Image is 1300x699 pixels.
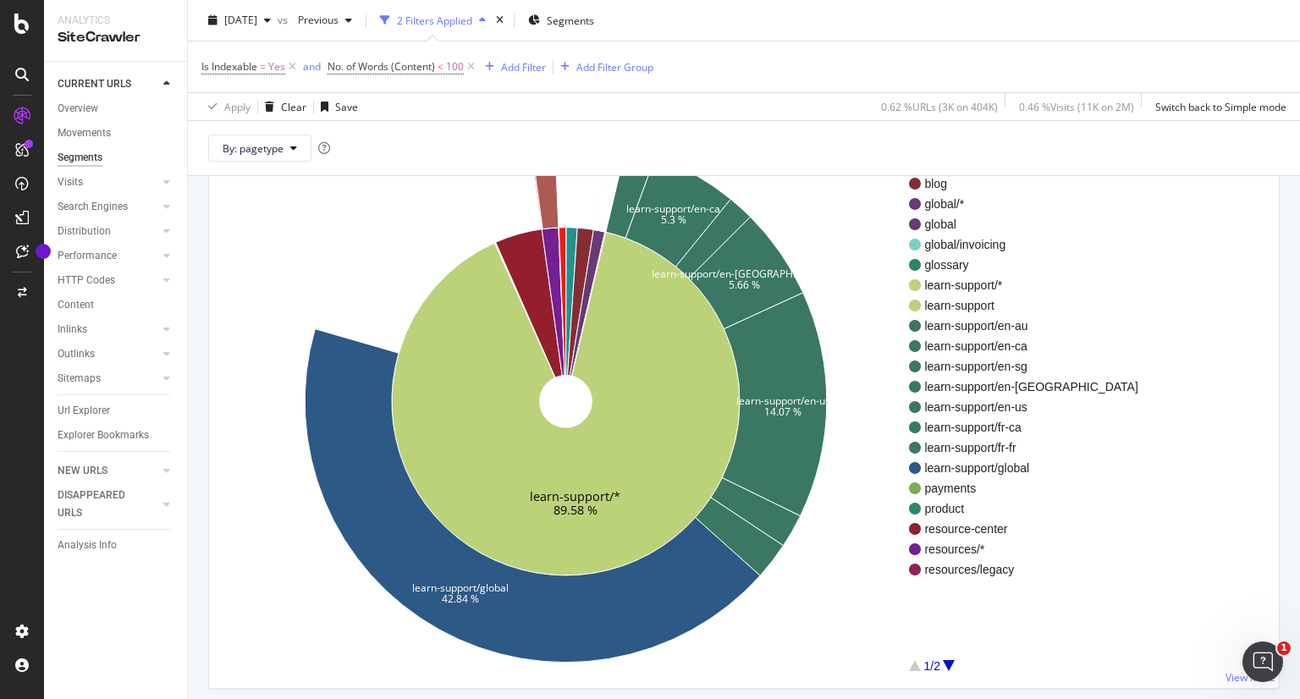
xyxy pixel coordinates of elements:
[260,59,266,74] span: =
[924,297,1137,314] span: learn-support
[501,59,546,74] div: Add Filter
[412,581,509,595] text: learn-support/global
[58,296,94,314] div: Content
[58,100,175,118] a: Overview
[58,173,83,191] div: Visits
[201,59,257,74] span: Is Indexable
[58,402,110,420] div: Url Explorer
[291,13,339,27] span: Previous
[1242,641,1283,682] iframe: Intercom live chat
[1277,641,1291,655] span: 1
[58,272,115,289] div: HTTP Codes
[58,296,175,314] a: Content
[58,100,98,118] div: Overview
[576,59,653,74] div: Add Filter Group
[924,541,1137,558] span: resources/*
[224,13,257,27] span: 2025 Aug. 22nd
[58,487,158,522] a: DISAPPEARED URLS
[291,7,359,34] button: Previous
[58,402,175,420] a: Url Explorer
[493,12,507,29] div: times
[58,321,87,338] div: Inlinks
[58,75,131,93] div: CURRENT URLS
[881,99,998,113] div: 0.62 % URLs ( 3K on 404K )
[1019,99,1134,113] div: 0.46 % Visits ( 11K on 2M )
[58,198,158,216] a: Search Engines
[554,57,653,77] button: Add Filter Group
[328,59,435,74] span: No. of Words (Content)
[478,57,546,77] button: Add Filter
[924,439,1137,456] span: learn-support/fr-fr
[278,13,291,27] span: vs
[58,345,95,363] div: Outlinks
[1155,99,1286,113] div: Switch back to Simple mode
[729,278,760,292] text: 5.66 %
[58,537,175,554] a: Analysis Info
[201,7,278,34] button: [DATE]
[58,462,158,480] a: NEW URLS
[258,93,306,120] button: Clear
[446,55,464,79] span: 100
[303,58,321,74] button: and
[58,427,175,444] a: Explorer Bookmarks
[924,500,1137,517] span: product
[924,277,1137,294] span: learn-support/*
[281,99,306,113] div: Clear
[36,244,51,259] div: Tooltip anchor
[1226,670,1275,685] a: View More
[397,13,472,27] div: 2 Filters Applied
[303,59,321,74] div: and
[923,658,939,674] div: 1/2
[924,399,1137,416] span: learn-support/en-us
[58,321,158,338] a: Inlinks
[924,236,1137,253] span: global/invoicing
[201,93,251,120] button: Apply
[438,59,443,74] span: <
[924,317,1137,334] span: learn-support/en-au
[58,462,107,480] div: NEW URLS
[58,223,158,240] a: Distribution
[58,124,111,142] div: Movements
[58,28,174,47] div: SiteCrawler
[521,7,601,34] button: Segments
[924,419,1137,436] span: learn-support/fr-ca
[924,195,1137,212] span: global/*
[58,198,128,216] div: Search Engines
[1149,93,1286,120] button: Switch back to Simple mode
[208,135,311,162] button: By: pagetype
[58,487,143,522] div: DISAPPEARED URLS
[442,592,479,606] text: 42.84 %
[58,223,111,240] div: Distribution
[58,75,158,93] a: CURRENT URLS
[335,99,358,113] div: Save
[530,488,620,504] text: learn-support/*
[924,175,1137,192] span: blog
[373,7,493,34] button: 2 Filters Applied
[58,14,174,28] div: Analytics
[58,247,158,265] a: Performance
[58,173,158,191] a: Visits
[58,149,102,167] div: Segments
[314,93,358,120] button: Save
[924,520,1137,537] span: resource-center
[554,502,598,518] text: 89.58 %
[736,393,830,407] text: learn-support/en-us
[58,370,158,388] a: Sitemaps
[924,338,1137,355] span: learn-support/en-ca
[58,247,117,265] div: Performance
[924,561,1137,578] span: resources/legacy
[58,149,175,167] a: Segments
[924,378,1137,395] span: learn-support/en-[GEOGRAPHIC_DATA]
[58,345,158,363] a: Outlinks
[547,13,594,27] span: Segments
[924,216,1137,233] span: global
[58,537,117,554] div: Analysis Info
[661,212,686,227] text: 5.3 %
[58,427,149,444] div: Explorer Bookmarks
[924,480,1137,497] span: payments
[58,272,158,289] a: HTTP Codes
[268,55,285,79] span: Yes
[626,201,720,216] text: learn-support/en-ca
[924,256,1137,273] span: glossary
[223,140,284,155] span: By: pagetype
